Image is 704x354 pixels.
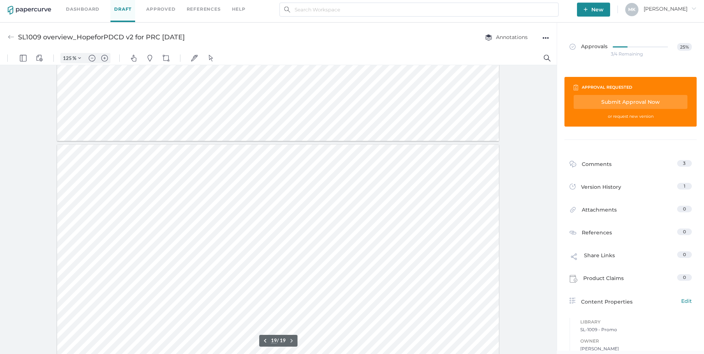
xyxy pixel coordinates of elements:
[580,345,692,353] span: [PERSON_NAME]
[20,3,27,10] img: default-leftsidepanel.svg
[570,229,692,238] a: References0
[684,183,685,189] span: 1
[582,83,632,91] div: approval requested
[570,43,608,51] span: Approvals
[570,160,612,171] div: Comments
[163,3,169,10] img: shapes-icon.svg
[191,3,198,10] img: default-sign.svg
[570,206,617,217] div: Attachments
[570,252,578,263] img: share-link-icon.af96a55c.svg
[570,297,692,306] a: Content PropertiesEdit
[61,3,73,10] input: Set zoom
[78,5,81,8] img: chevron.svg
[570,298,575,304] img: content-properties-icon.34d20aed.svg
[128,1,140,13] button: Pan
[570,206,692,217] a: Attachments0
[542,33,549,43] div: ●●●
[34,1,45,13] button: View Controls
[261,285,270,294] button: Previous page
[628,7,636,12] span: M K
[74,1,85,12] button: Zoom Controls
[279,3,559,17] input: Search Workspace
[8,34,14,40] img: back-arrow-grey.72011ae3.svg
[570,251,615,265] div: Share Links
[130,3,137,10] img: default-pan.svg
[485,34,528,40] span: Annotations
[541,1,553,13] button: Search
[574,84,578,91] img: clipboard-icon-white.67177333.svg
[683,160,686,166] span: 3
[574,112,687,120] div: or request new version
[570,44,575,50] img: approved-grey.341b8de9.svg
[271,286,286,292] form: / 19
[8,6,51,15] img: papercurve-logo-colour.7244d18c.svg
[160,1,172,13] button: Shapes
[207,3,214,10] img: default-select.svg
[478,30,535,44] button: Annotations
[683,229,686,234] span: 0
[101,3,108,10] img: default-plus.svg
[187,5,221,13] a: References
[544,3,550,10] img: default-magnifying-glass.svg
[205,1,217,13] button: Select
[577,3,610,17] button: New
[644,6,696,12] span: [PERSON_NAME]
[570,184,575,191] img: versions-icon.ee5af6b0.svg
[147,3,153,10] img: default-pin.svg
[232,5,246,13] div: help
[570,229,612,238] div: References
[570,229,576,236] img: reference-icon.cd0ee6a9.svg
[584,3,603,17] span: New
[146,5,175,13] a: Approved
[574,95,687,109] div: Submit Approval Now
[18,30,185,44] div: SL1009 overview_HopeforPDCD v2 for PRC [DATE]
[565,36,696,64] a: Approvals25%
[144,1,156,13] button: Pins
[570,206,576,215] img: attachments-icon.0dd0e375.svg
[570,161,576,169] img: comment-icon.4fbda5a2.svg
[570,274,624,285] div: Product Claims
[73,4,76,10] span: %
[36,3,43,10] img: default-viewcontrols.svg
[683,252,686,257] span: 0
[580,337,692,345] span: Owner
[287,285,296,294] button: Next page
[691,6,696,11] i: arrow_right
[570,251,692,265] a: Share Links0
[89,3,95,10] img: default-minus.svg
[189,1,200,13] button: Signatures
[584,7,588,11] img: plus-white.e19ec114.svg
[570,183,692,193] a: Version History1
[570,275,578,283] img: claims-icon.71597b81.svg
[66,5,99,13] a: Dashboard
[284,7,290,13] img: search.bf03fe8b.svg
[570,297,692,306] div: Content Properties
[99,1,110,12] button: Zoom in
[271,286,277,292] input: Set page
[681,297,692,305] span: Edit
[86,1,98,12] button: Zoom out
[677,43,691,51] span: 25%
[485,34,492,41] img: annotation-layers.cc6d0e6b.svg
[580,326,692,333] span: SL-1009 - Promo
[580,318,692,326] span: Library
[570,183,621,193] div: Version History
[683,206,686,212] span: 0
[683,275,686,280] span: 0
[17,1,29,13] button: Panel
[570,274,692,285] a: Product Claims0
[570,160,692,171] a: Comments3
